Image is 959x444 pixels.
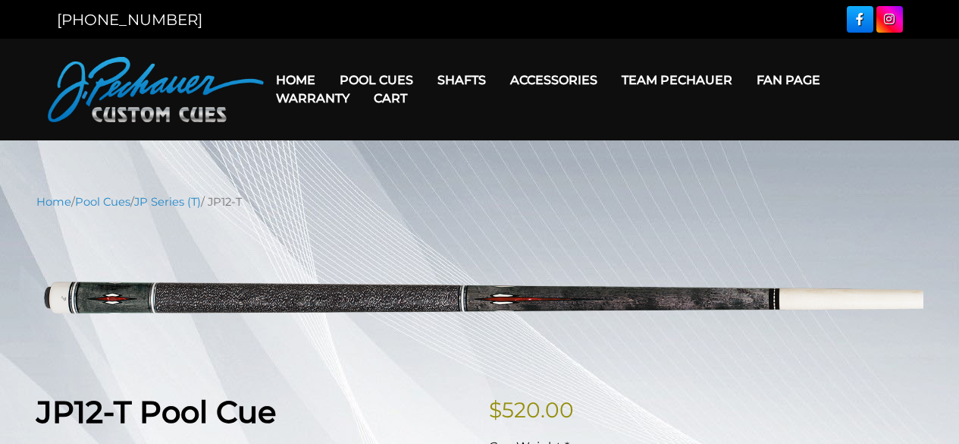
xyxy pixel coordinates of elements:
[610,61,744,99] a: Team Pechauer
[75,195,130,209] a: Pool Cues
[489,397,502,423] span: $
[36,222,923,370] img: jp12-T.png
[36,393,276,430] strong: JP12-T Pool Cue
[362,79,419,118] a: Cart
[57,11,202,29] a: [PHONE_NUMBER]
[264,79,362,118] a: Warranty
[328,61,425,99] a: Pool Cues
[48,57,264,122] img: Pechauer Custom Cues
[425,61,498,99] a: Shafts
[264,61,328,99] a: Home
[36,195,71,209] a: Home
[498,61,610,99] a: Accessories
[744,61,832,99] a: Fan Page
[36,194,923,210] nav: Breadcrumb
[489,397,574,423] bdi: 520.00
[134,195,201,209] a: JP Series (T)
